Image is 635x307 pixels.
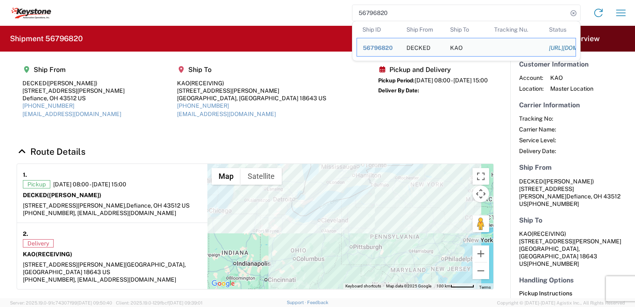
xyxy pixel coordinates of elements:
h5: Carrier Information [519,101,626,109]
th: Tracking Nu. [488,21,543,38]
span: [STREET_ADDRESS][PERSON_NAME] [23,261,125,268]
div: KAO [450,38,463,56]
h5: Ship From [22,66,125,74]
div: [STREET_ADDRESS][PERSON_NAME] [177,87,326,94]
div: [PHONE_NUMBER], [EMAIL_ADDRESS][DOMAIN_NAME] [23,209,202,217]
span: [DATE] 09:39:01 [169,300,202,305]
a: [EMAIL_ADDRESS][DOMAIN_NAME] [177,111,276,117]
span: KAO [550,74,593,82]
span: [PHONE_NUMBER] [527,201,579,207]
span: [DATE] 09:50:40 [77,300,112,305]
h6: Pickup Instructions [519,290,626,297]
span: KAO [STREET_ADDRESS][PERSON_NAME] [519,230,621,245]
strong: KAO [23,251,72,257]
span: Master Location [550,85,593,92]
a: Support [287,300,308,305]
div: [STREET_ADDRESS][PERSON_NAME] [22,87,125,94]
span: 56796820 [363,45,393,51]
span: [DATE] 08:00 - [DATE] 15:00 [415,77,488,84]
span: [GEOGRAPHIC_DATA], [GEOGRAPHIC_DATA] 18643 US [23,261,186,275]
span: Account: [519,74,544,82]
h5: Handling Options [519,276,626,284]
span: ([PERSON_NAME]) [47,192,101,198]
span: (RECEIVING) [532,230,566,237]
a: [PHONE_NUMBER] [22,102,74,109]
span: 100 km [436,284,450,288]
button: Zoom out [473,262,489,279]
span: DECKED [519,178,543,185]
div: SHIPMENT_STATUS_PIPE.SHIPMENT_STATUS.NEW [549,44,570,52]
h5: Ship To [519,216,626,224]
button: Map Scale: 100 km per 53 pixels [434,283,477,289]
h5: Ship From [519,163,626,171]
a: [PHONE_NUMBER] [177,102,229,109]
h5: Pickup and Delivery [378,66,488,74]
button: Toggle fullscreen view [473,168,489,185]
img: Google [209,278,237,289]
button: Map camera controls [473,186,489,202]
span: Deliver By Date: [378,87,419,94]
span: [DATE] 08:00 - [DATE] 15:00 [53,181,126,188]
span: Copyright © [DATE]-[DATE] Agistix Inc., All Rights Reserved [497,299,625,307]
span: Delivery [23,239,54,248]
span: Service Level: [519,136,556,144]
button: Drag Pegman onto the map to open Street View [473,215,489,232]
span: (RECEIVING) [36,251,72,257]
a: [EMAIL_ADDRESS][DOMAIN_NAME] [22,111,121,117]
button: Keyboard shortcuts [345,283,381,289]
span: Pickup [23,180,50,188]
span: Client: 2025.19.0-129fbcf [116,300,202,305]
div: [PHONE_NUMBER], [EMAIL_ADDRESS][DOMAIN_NAME] [23,276,202,283]
span: Defiance, OH 43512 US [126,202,190,209]
a: Open this area in Google Maps (opens a new window) [209,278,237,289]
div: Defiance, OH 43512 US [22,94,125,102]
span: Location: [519,85,544,92]
th: Ship To [444,21,488,38]
table: Search Results [357,21,580,61]
strong: 1. [23,170,27,180]
div: 56796820 [363,44,395,52]
strong: 2. [23,229,28,239]
div: DECKED [22,79,125,87]
a: Feedback [307,300,328,305]
div: DECKED [406,38,431,56]
a: Terms [479,285,491,290]
span: ([PERSON_NAME]) [47,80,97,87]
span: ([PERSON_NAME]) [543,178,594,185]
span: Map data ©2025 Google [386,284,431,288]
th: Ship ID [357,21,401,38]
span: Carrier Name: [519,126,556,133]
input: Shipment, tracking or reference number [352,5,568,21]
span: (RECEIVING) [190,80,224,87]
th: Status [543,21,576,38]
span: Delivery Date: [519,147,556,155]
h5: Customer Information [519,60,626,68]
h2: Shipment 56796820 [10,34,83,44]
h5: Ship To [177,66,326,74]
a: Hide Details [17,146,86,157]
address: Defiance, OH 43512 US [519,178,626,208]
div: [GEOGRAPHIC_DATA], [GEOGRAPHIC_DATA] 18643 US [177,94,326,102]
address: [GEOGRAPHIC_DATA], [GEOGRAPHIC_DATA] 18643 US [519,230,626,267]
span: Pickup Period: [378,77,415,84]
span: [STREET_ADDRESS][PERSON_NAME] [519,186,574,200]
div: KAO [177,79,326,87]
strong: DECKED [23,192,101,198]
th: Ship From [401,21,445,38]
button: Zoom in [473,245,489,262]
button: Show satellite imagery [241,168,282,185]
span: [STREET_ADDRESS][PERSON_NAME], [23,202,126,209]
span: [PHONE_NUMBER] [527,260,579,267]
span: Tracking No: [519,115,556,122]
button: Show street map [212,168,241,185]
span: Server: 2025.19.0-91c74307f99 [10,300,112,305]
